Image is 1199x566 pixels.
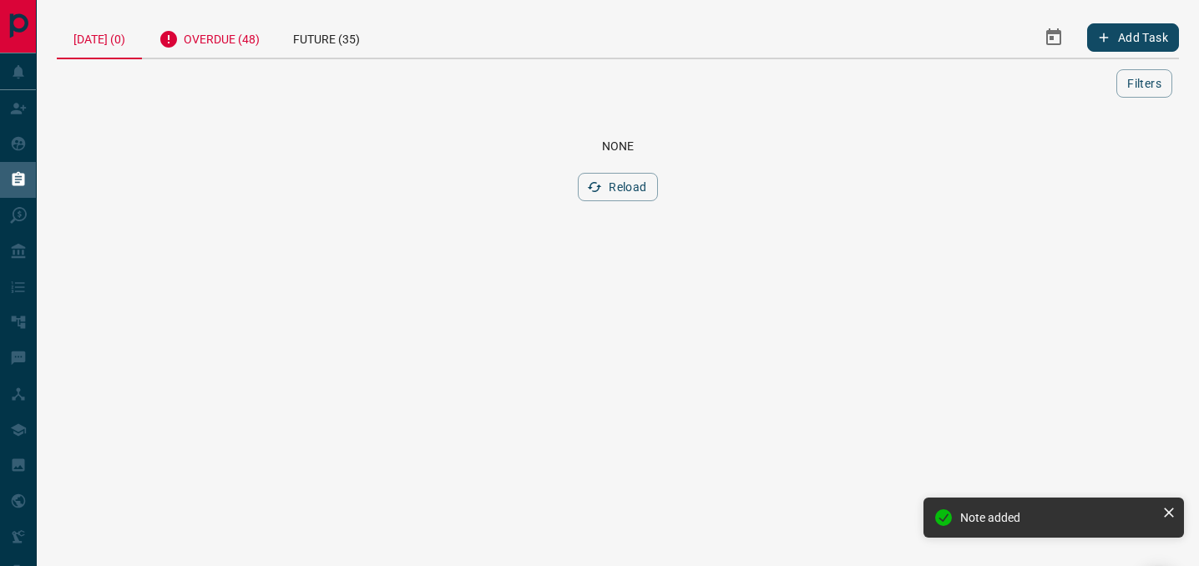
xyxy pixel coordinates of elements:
[1087,23,1179,52] button: Add Task
[142,17,276,58] div: Overdue (48)
[276,17,377,58] div: Future (35)
[57,17,142,59] div: [DATE] (0)
[1116,69,1172,98] button: Filters
[1034,18,1074,58] button: Select Date Range
[77,139,1159,153] div: None
[960,511,1156,524] div: Note added
[578,173,657,201] button: Reload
